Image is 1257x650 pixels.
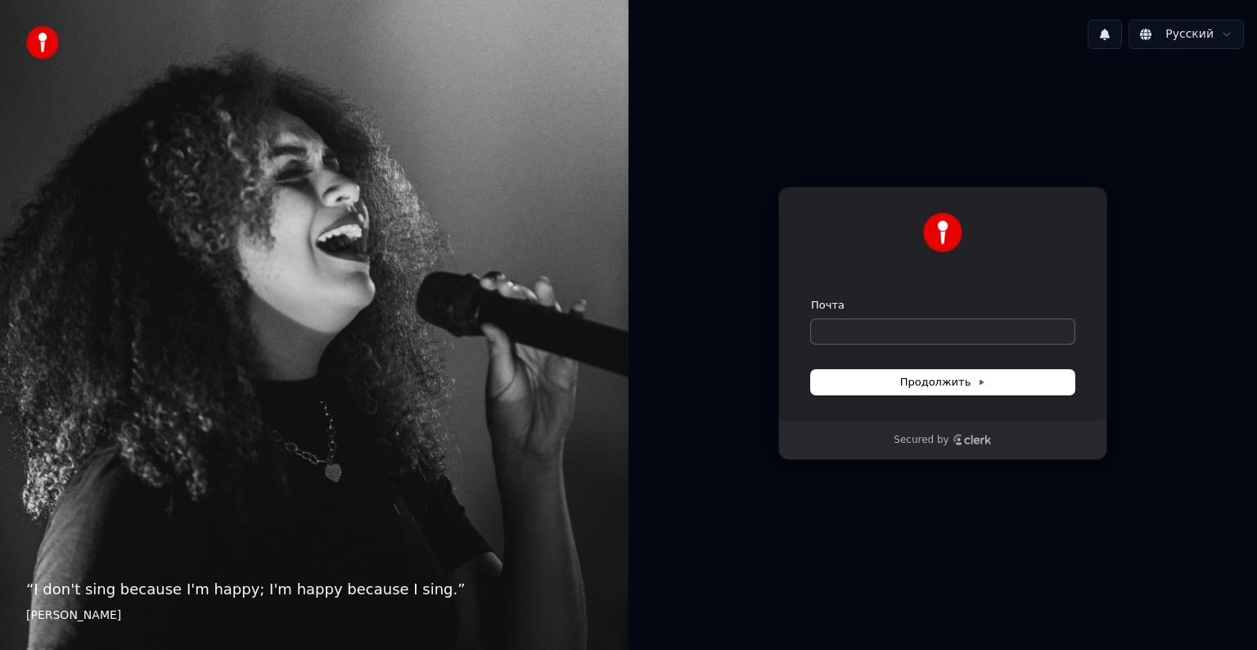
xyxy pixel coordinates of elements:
img: youka [26,26,59,59]
span: Продолжить [900,375,986,390]
p: “ I don't sing because I'm happy; I'm happy because I sing. ” [26,578,602,601]
footer: [PERSON_NAME] [26,607,602,624]
img: Youka [923,213,962,252]
p: Secured by [894,434,948,447]
a: Clerk logo [953,434,992,445]
label: Почта [811,298,845,313]
button: Продолжить [811,370,1075,395]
